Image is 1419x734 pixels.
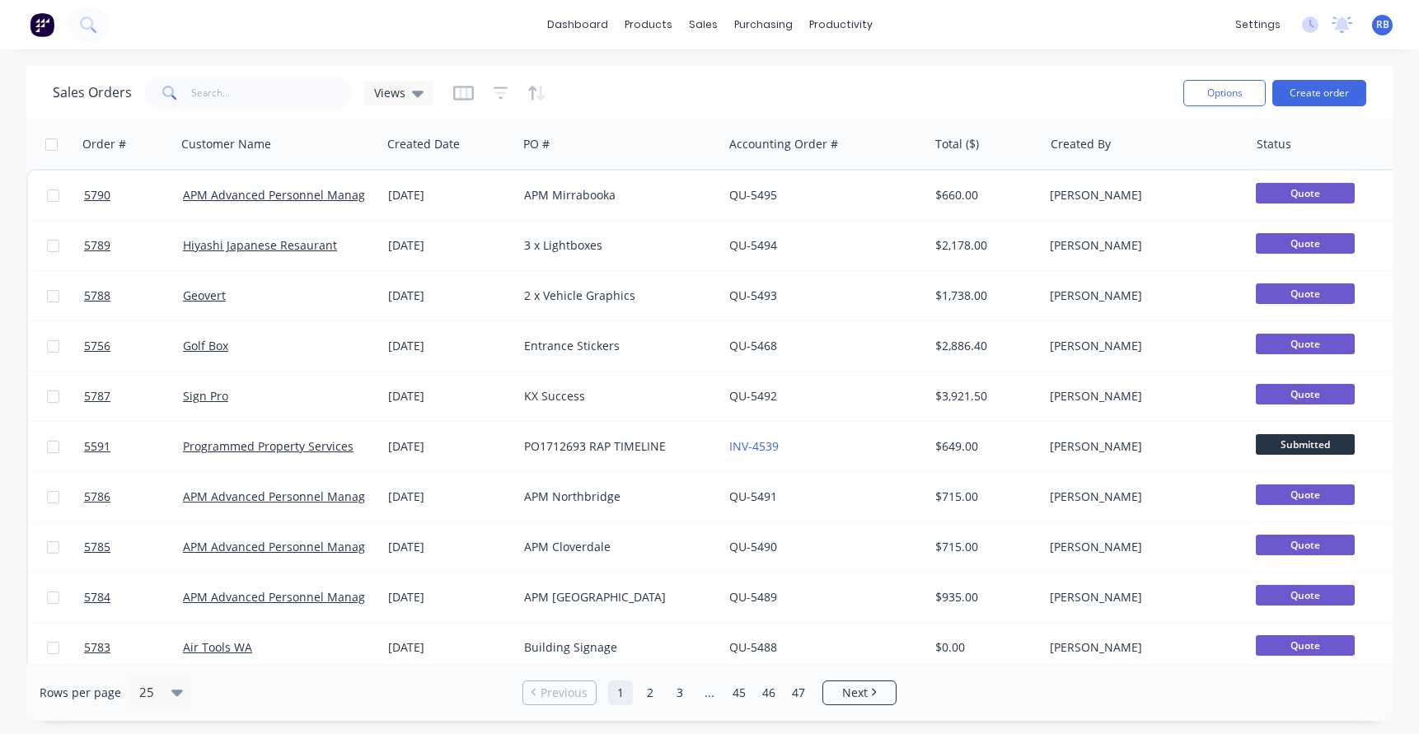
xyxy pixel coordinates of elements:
[388,489,511,505] div: [DATE]
[1050,489,1233,505] div: [PERSON_NAME]
[638,680,663,705] a: Page 2
[608,680,633,705] a: Page 1 is your current page
[183,187,400,203] a: APM Advanced Personnel Management
[1256,384,1355,404] span: Quote
[183,589,400,605] a: APM Advanced Personnel Management
[388,237,511,254] div: [DATE]
[729,438,779,454] a: INV-4539
[729,388,777,404] a: QU-5492
[1050,639,1233,656] div: [PERSON_NAME]
[84,388,110,404] span: 5787
[1050,539,1233,555] div: [PERSON_NAME]
[523,136,550,152] div: PO #
[935,136,979,152] div: Total ($)
[681,12,726,37] div: sales
[30,12,54,37] img: Factory
[729,589,777,605] a: QU-5489
[1050,288,1233,304] div: [PERSON_NAME]
[388,388,511,404] div: [DATE]
[1256,183,1355,203] span: Quote
[524,187,707,203] div: APM Mirrabooka
[84,623,183,672] a: 5783
[729,187,777,203] a: QU-5495
[1051,136,1111,152] div: Created By
[1050,438,1233,455] div: [PERSON_NAME]
[524,388,707,404] div: KX Success
[84,187,110,203] span: 5790
[84,438,110,455] span: 5591
[388,187,511,203] div: [DATE]
[1256,535,1355,555] span: Quote
[1050,388,1233,404] div: [PERSON_NAME]
[181,136,271,152] div: Customer Name
[388,639,511,656] div: [DATE]
[729,136,838,152] div: Accounting Order #
[1050,187,1233,203] div: [PERSON_NAME]
[53,85,132,101] h1: Sales Orders
[1272,80,1366,106] button: Create order
[524,237,707,254] div: 3 x Lightboxes
[40,685,121,701] span: Rows per page
[935,388,1032,404] div: $3,921.50
[524,639,707,656] div: Building Signage
[82,136,126,152] div: Order #
[388,539,511,555] div: [DATE]
[84,338,110,354] span: 5756
[183,438,354,454] a: Programmed Property Services
[935,338,1032,354] div: $2,886.40
[84,372,183,421] a: 5787
[374,84,405,101] span: Views
[1183,80,1266,106] button: Options
[84,288,110,304] span: 5788
[524,489,707,505] div: APM Northbridge
[935,237,1032,254] div: $2,178.00
[935,589,1032,605] div: $935.00
[84,422,183,471] a: 5591
[1050,237,1233,254] div: [PERSON_NAME]
[935,438,1032,455] div: $649.00
[183,639,252,655] a: Air Tools WA
[729,288,777,303] a: QU-5493
[1376,17,1389,32] span: RB
[388,288,511,304] div: [DATE]
[516,680,903,705] ul: Pagination
[729,237,777,253] a: QU-5494
[84,321,183,371] a: 5756
[539,12,616,37] a: dashboard
[84,489,110,505] span: 5786
[84,472,183,521] a: 5786
[1050,589,1233,605] div: [PERSON_NAME]
[183,338,228,353] a: Golf Box
[84,271,183,320] a: 5788
[84,573,183,622] a: 5784
[1256,334,1355,354] span: Quote
[667,680,692,705] a: Page 3
[697,680,722,705] a: Jump forward
[935,639,1032,656] div: $0.00
[1256,635,1355,656] span: Quote
[387,136,460,152] div: Created Date
[524,288,707,304] div: 2 x Vehicle Graphics
[842,685,868,701] span: Next
[1256,283,1355,304] span: Quote
[823,685,896,701] a: Next page
[1256,484,1355,505] span: Quote
[524,589,707,605] div: APM [GEOGRAPHIC_DATA]
[756,680,781,705] a: Page 46
[84,171,183,220] a: 5790
[524,338,707,354] div: Entrance Stickers
[84,639,110,656] span: 5783
[523,685,596,701] a: Previous page
[786,680,811,705] a: Page 47
[1256,233,1355,254] span: Quote
[388,589,511,605] div: [DATE]
[729,639,777,655] a: QU-5488
[729,338,777,353] a: QU-5468
[524,438,707,455] div: PO1712693 RAP TIMELINE
[191,77,352,110] input: Search...
[183,539,400,554] a: APM Advanced Personnel Management
[388,338,511,354] div: [DATE]
[183,489,400,504] a: APM Advanced Personnel Management
[84,221,183,270] a: 5789
[388,438,511,455] div: [DATE]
